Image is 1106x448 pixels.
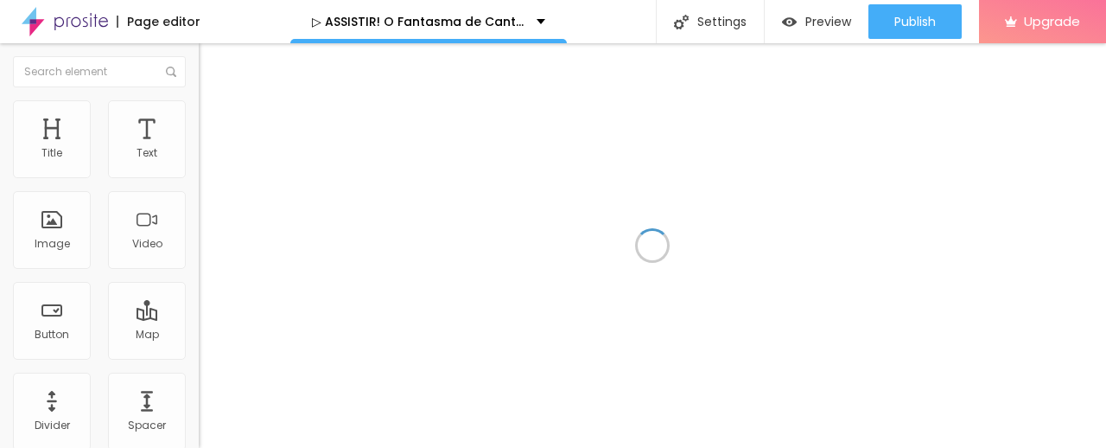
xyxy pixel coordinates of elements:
[41,147,62,159] div: Title
[166,67,176,77] img: Icone
[35,419,70,432] div: Divider
[765,4,868,39] button: Preview
[782,15,797,29] img: view-1.svg
[132,238,162,250] div: Video
[128,419,166,432] div: Spacer
[136,329,159,341] div: Map
[35,238,70,250] div: Image
[805,15,851,29] span: Preview
[868,4,962,39] button: Publish
[312,16,524,28] p: ▷ ASSISTIR! O Fantasma de Canterville 【2025】 Filme Completo Dublaado Online
[894,15,936,29] span: Publish
[35,329,69,341] div: Button
[137,147,157,159] div: Text
[13,56,186,87] input: Search element
[674,15,689,29] img: Icone
[1024,14,1080,29] span: Upgrade
[117,16,200,28] div: Page editor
